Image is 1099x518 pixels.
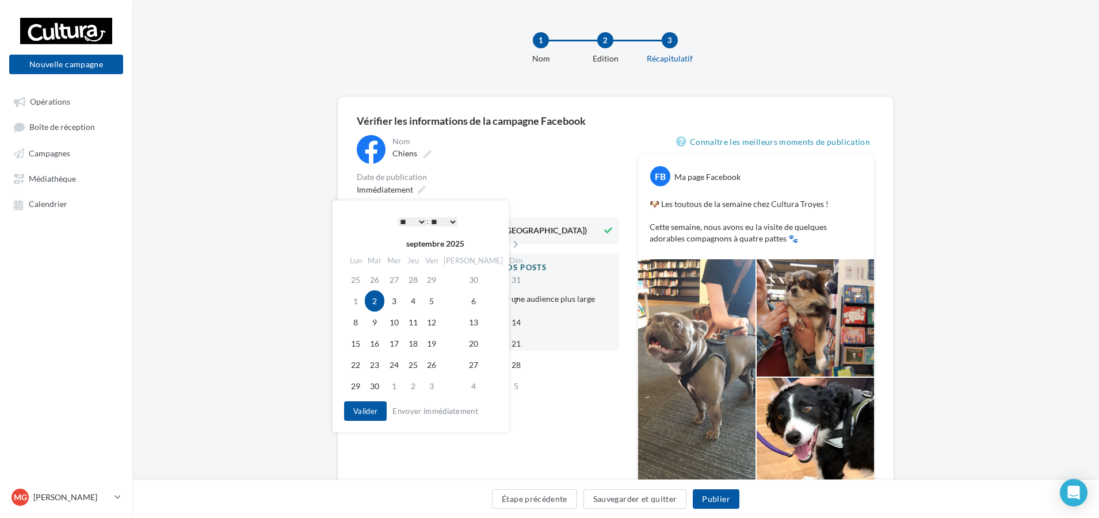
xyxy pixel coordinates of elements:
[384,312,404,333] td: 10
[441,290,506,312] td: 6
[422,290,441,312] td: 5
[7,193,125,214] a: Calendrier
[384,290,404,312] td: 3
[633,53,707,64] div: Récapitulatif
[7,116,125,137] a: Boîte de réception
[693,489,739,509] button: Publier
[365,375,384,397] td: 30
[9,55,123,74] button: Nouvelle campagne
[441,269,506,290] td: 30
[365,333,384,354] td: 16
[492,489,577,509] button: Étape précédente
[7,143,125,163] a: Campagnes
[7,168,125,189] a: Médiathèque
[674,171,741,183] div: Ma page Facebook
[404,252,422,269] th: Jeu
[384,333,404,354] td: 17
[662,32,678,48] div: 3
[422,312,441,333] td: 12
[392,137,617,145] div: Nom
[392,148,417,158] span: Chiens
[346,269,365,290] td: 25
[365,235,506,252] th: septembre 2025
[346,312,365,333] td: 8
[14,492,27,503] span: MG
[29,122,95,132] span: Boîte de réception
[422,354,441,375] td: 26
[365,312,384,333] td: 9
[365,290,384,312] td: 2
[506,354,526,375] td: 28
[650,198,863,244] p: 🐶 Les toutous de la semaine chez Cultura Troyes ! Cette semaine, nous avons eu la visite de quelq...
[583,489,687,509] button: Sauvegarder et quitter
[344,401,387,421] button: Valider
[384,269,404,290] td: 27
[441,375,506,397] td: 4
[533,32,549,48] div: 1
[422,375,441,397] td: 3
[388,404,483,418] button: Envoyer immédiatement
[346,333,365,354] td: 15
[29,199,67,209] span: Calendrier
[357,185,413,194] span: Immédiatement
[365,354,384,375] td: 23
[346,354,365,375] td: 22
[422,333,441,354] td: 19
[29,174,76,183] span: Médiathèque
[1060,479,1087,507] div: Open Intercom Messenger
[441,354,506,375] td: 27
[357,173,619,181] div: Date de publication
[404,269,422,290] td: 28
[346,375,365,397] td: 29
[404,375,422,397] td: 2
[30,97,70,106] span: Opérations
[504,53,578,64] div: Nom
[650,166,670,186] div: FB
[384,354,404,375] td: 24
[33,492,110,503] p: [PERSON_NAME]
[597,32,613,48] div: 2
[384,375,404,397] td: 1
[422,269,441,290] td: 29
[346,252,365,269] th: Lun
[29,148,70,158] span: Campagnes
[422,252,441,269] th: Ven
[404,333,422,354] td: 18
[441,312,506,333] td: 13
[404,312,422,333] td: 11
[441,252,506,269] th: [PERSON_NAME]
[365,252,384,269] th: Mar
[357,116,875,126] div: Vérifier les informations de la campagne Facebook
[441,333,506,354] td: 20
[506,333,526,354] td: 21
[568,53,642,64] div: Edition
[384,252,404,269] th: Mer
[676,135,875,149] a: Connaître les meilleurs moments de publication
[506,252,526,269] th: Dim
[369,213,486,230] div: :
[346,290,365,312] td: 1
[404,354,422,375] td: 25
[9,486,123,508] a: MG [PERSON_NAME]
[506,375,526,397] td: 5
[506,290,526,312] td: 7
[7,91,125,112] a: Opérations
[365,269,384,290] td: 26
[506,312,526,333] td: 14
[404,290,422,312] td: 4
[506,269,526,290] td: 31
